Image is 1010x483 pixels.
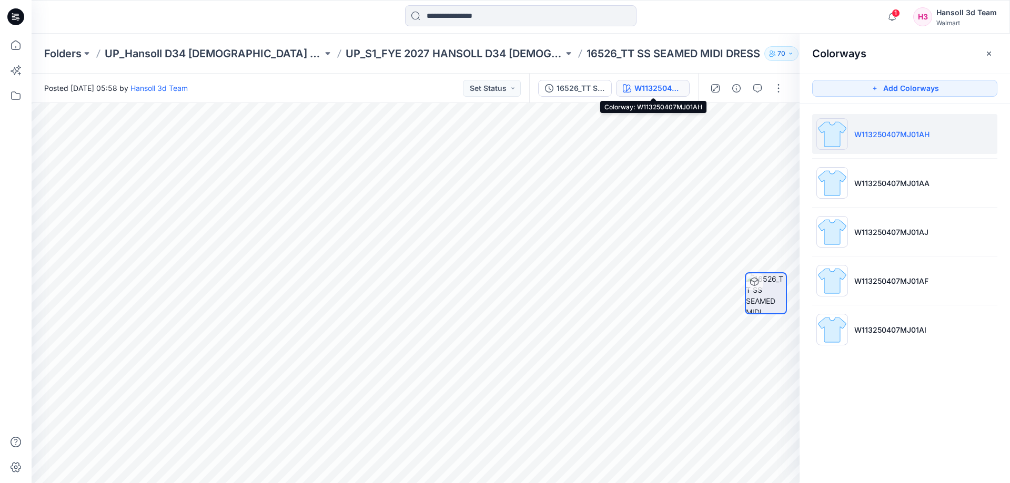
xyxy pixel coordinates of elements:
[587,46,760,61] p: 16526_TT SS SEAMED MIDI DRESS
[105,46,322,61] a: UP_Hansoll D34 [DEMOGRAPHIC_DATA] Dresses
[892,9,900,17] span: 1
[44,46,82,61] a: Folders
[812,80,997,97] button: Add Colorways
[557,83,605,94] div: 16526_TT SS SEAMED MIDI DRESS
[816,265,848,296] img: W113250407MJ01AF
[854,275,928,286] p: W113250407MJ01AF
[616,80,690,97] button: W113250407MJ01AH
[130,84,188,93] a: Hansoll 3d Team
[816,167,848,199] img: W113250407MJ01AA
[816,118,848,150] img: W113250407MJ01AH
[854,324,926,335] p: W113250407MJ01AI
[816,314,848,345] img: W113250407MJ01AI
[346,46,563,61] a: UP_S1_FYE 2027 HANSOLL D34 [DEMOGRAPHIC_DATA] DRESSES
[936,19,997,27] div: Walmart
[936,6,997,19] div: Hansoll 3d Team
[728,80,745,97] button: Details
[44,83,188,94] span: Posted [DATE] 05:58 by
[777,48,785,59] p: 70
[854,178,930,189] p: W113250407MJ01AA
[634,83,683,94] div: W113250407MJ01AH
[816,216,848,248] img: W113250407MJ01AJ
[764,46,799,61] button: 70
[746,273,786,313] img: 16526_TT SS SEAMED MIDI DRESS W113250407MJ01AH
[812,47,866,60] h2: Colorways
[854,227,928,238] p: W113250407MJ01AJ
[538,80,612,97] button: 16526_TT SS SEAMED MIDI DRESS
[913,7,932,26] div: H3
[854,129,930,140] p: W113250407MJ01AH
